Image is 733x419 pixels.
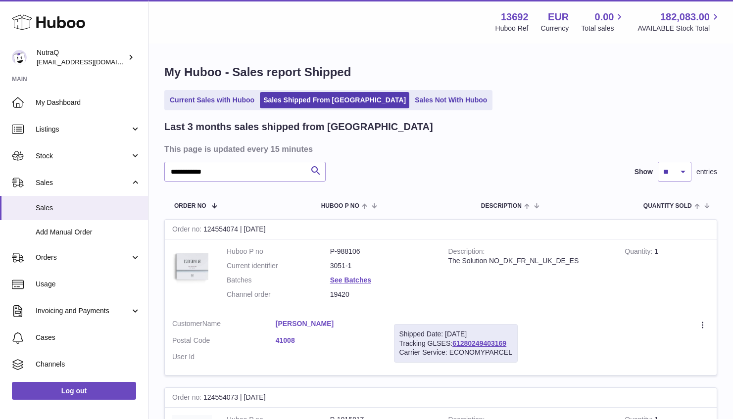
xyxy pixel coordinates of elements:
[330,261,434,271] dd: 3051-1
[164,64,717,80] h1: My Huboo - Sales report Shipped
[37,48,126,67] div: NutraQ
[172,320,202,327] span: Customer
[495,24,529,33] div: Huboo Ref
[452,339,506,347] a: 61280249403169
[635,167,653,177] label: Show
[411,92,490,108] a: Sales Not With Huboo
[637,10,721,33] a: 182,083.00 AVAILABLE Stock Total
[276,319,379,328] a: [PERSON_NAME]
[36,98,141,107] span: My Dashboard
[172,336,276,348] dt: Postal Code
[696,167,717,177] span: entries
[643,203,692,209] span: Quantity Sold
[330,276,371,284] a: See Batches
[36,279,141,289] span: Usage
[617,239,717,312] td: 1
[172,393,203,404] strong: Order no
[227,276,330,285] dt: Batches
[227,290,330,299] dt: Channel order
[36,360,141,369] span: Channels
[399,348,512,357] div: Carrier Service: ECONOMYPARCEL
[36,228,141,237] span: Add Manual Order
[12,382,136,400] a: Log out
[12,50,27,65] img: log@nutraq.com
[36,178,130,187] span: Sales
[260,92,409,108] a: Sales Shipped From [GEOGRAPHIC_DATA]
[36,306,130,316] span: Invoicing and Payments
[637,24,721,33] span: AVAILABLE Stock Total
[36,203,141,213] span: Sales
[165,388,717,408] div: 124554073 | [DATE]
[581,24,625,33] span: Total sales
[595,10,614,24] span: 0.00
[276,336,379,345] a: 41008
[174,203,206,209] span: Order No
[541,24,569,33] div: Currency
[448,247,485,258] strong: Description
[330,247,434,256] dd: P-988106
[548,10,569,24] strong: EUR
[172,319,276,331] dt: Name
[36,125,130,134] span: Listings
[164,143,715,154] h3: This page is updated every 15 minutes
[399,329,512,339] div: Shipped Date: [DATE]
[481,203,522,209] span: Description
[36,253,130,262] span: Orders
[166,92,258,108] a: Current Sales with Huboo
[227,247,330,256] dt: Huboo P no
[165,220,717,239] div: 124554074 | [DATE]
[501,10,529,24] strong: 13692
[625,247,654,258] strong: Quantity
[172,225,203,235] strong: Order no
[581,10,625,33] a: 0.00 Total sales
[330,290,434,299] dd: 19420
[227,261,330,271] dt: Current identifier
[172,352,276,362] dt: User Id
[164,120,433,134] h2: Last 3 months sales shipped from [GEOGRAPHIC_DATA]
[172,247,212,286] img: 136921728478892.jpg
[448,256,610,266] div: The Solution NO_DK_FR_NL_UK_DE_ES
[36,151,130,161] span: Stock
[394,324,518,363] div: Tracking GLSES:
[37,58,146,66] span: [EMAIL_ADDRESS][DOMAIN_NAME]
[36,333,141,342] span: Cases
[321,203,359,209] span: Huboo P no
[660,10,710,24] span: 182,083.00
